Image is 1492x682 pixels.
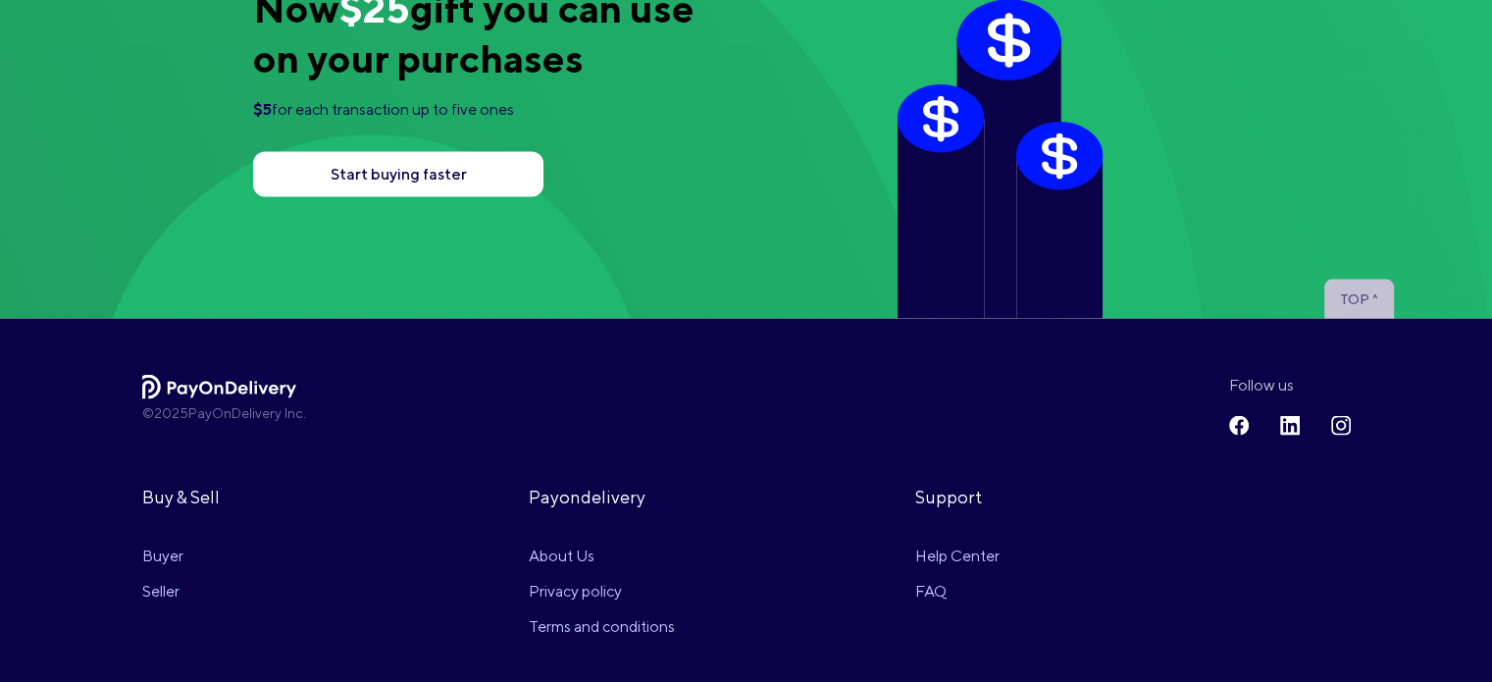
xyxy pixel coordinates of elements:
[529,538,722,573] a: About Us
[1229,415,1249,435] img: PayOnDelivery on Facebook
[1229,373,1351,396] span: Follow us
[915,538,1108,573] a: Help Center
[1331,415,1351,435] img: PayOnDelivery on Instagram
[1324,279,1394,318] button: TOP ^
[253,99,272,118] strong: $5
[915,470,1108,523] button: Support
[142,402,1109,423] div: © 2025 PayOnDelivery Inc.
[253,98,719,120] p: for each transaction up to five ones
[253,151,543,196] a: Start buying faster
[915,573,1108,608] a: FAQ
[529,573,722,608] a: Privacy policy
[529,608,722,644] a: Terms and conditions
[529,470,722,523] button: Payondelivery
[142,573,335,608] a: Seller
[142,538,335,573] a: Buyer
[142,374,297,398] img: PayOnDelivery
[142,470,335,523] button: Buy & Sell
[1280,415,1300,435] img: PayOnDelivery on LinkedIn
